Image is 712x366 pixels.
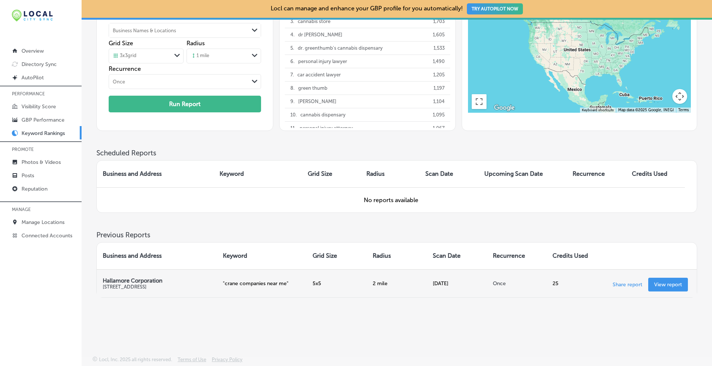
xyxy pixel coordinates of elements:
[492,103,517,113] a: Open this area in Google Maps (opens a new window)
[582,108,614,113] button: Keyboard shortcuts
[367,243,427,269] th: Radius
[626,161,685,187] th: Credits Used
[96,231,697,239] h3: Previous Reports
[290,55,294,68] p: 6 .
[290,122,296,135] p: 11 .
[433,122,445,135] p: 1,067
[217,243,307,269] th: Keyword
[493,280,541,287] p: Once
[22,130,65,136] p: Keyword Rankings
[302,161,360,187] th: Grid Size
[22,103,56,110] p: Visibility Score
[419,161,478,187] th: Scan Date
[433,108,445,121] p: 1,095
[298,55,347,68] p: personal injury lawyer
[427,269,487,297] td: [DATE]
[547,243,607,269] th: Credits Used
[22,159,61,165] p: Photos & Videos
[113,28,176,33] div: Business Names & Locations
[22,75,44,81] p: AutoPilot
[472,94,487,109] button: Toggle fullscreen view
[298,28,342,41] p: dr [PERSON_NAME]
[298,15,330,28] p: cannabis store
[22,186,47,192] p: Reputation
[97,187,685,212] td: No reports available
[433,15,445,28] p: 1,703
[654,281,682,288] p: View report
[290,95,294,108] p: 9 .
[187,40,205,47] label: Radius
[214,161,302,187] th: Keyword
[433,28,445,41] p: 1,605
[290,42,294,55] p: 5 .
[22,48,44,54] p: Overview
[567,161,626,187] th: Recurrence
[212,357,243,366] a: Privacy Policy
[433,55,445,68] p: 1,490
[113,53,136,59] div: 3 x 3 grid
[103,277,211,284] p: Hallamore Corporation
[298,95,336,108] p: [PERSON_NAME]
[191,53,209,59] div: 1 mile
[22,233,72,239] p: Connected Accounts
[298,82,327,95] p: green thumb
[298,42,383,55] p: dr. greenthumb's cannabis dispensary
[678,108,689,112] a: Terms (opens in new tab)
[360,161,419,187] th: Radius
[96,149,697,157] h3: Scheduled Reports
[434,42,445,55] p: 1,533
[22,117,65,123] p: GBP Performance
[290,28,294,41] p: 4 .
[109,65,261,72] label: Recurrence
[109,40,133,47] label: Grid Size
[178,357,206,366] a: Terms of Use
[300,108,346,121] p: cannabis dispensary
[22,61,57,67] p: Directory Sync
[307,243,367,269] th: Grid Size
[618,108,674,112] span: Map data ©2025 Google, INEGI
[300,122,353,135] p: personal injury attorney
[547,269,607,297] td: 25
[433,68,445,81] p: 1,205
[434,82,445,95] p: 1,197
[113,79,125,85] div: Once
[290,15,294,28] p: 3 .
[478,161,567,187] th: Upcoming Scan Date
[109,96,261,112] button: Run Report
[367,269,427,297] td: 2 mile
[290,108,297,121] p: 10 .
[97,243,217,269] th: Business and Address
[672,89,687,104] button: Map camera controls
[223,280,301,287] p: " crane companies near me "
[290,82,294,95] p: 8 .
[103,284,211,290] p: [STREET_ADDRESS]
[613,279,642,288] p: Share report
[648,278,688,291] a: View report
[487,243,547,269] th: Recurrence
[290,68,294,81] p: 7 .
[99,357,172,362] p: Locl, Inc. 2025 all rights reserved.
[297,68,341,81] p: car accident lawyer
[433,95,445,108] p: 1,104
[12,10,53,22] img: 12321ecb-abad-46dd-be7f-2600e8d3409flocal-city-sync-logo-rectangle.png
[427,243,487,269] th: Scan Date
[307,269,367,297] td: 5 x 5
[22,172,34,179] p: Posts
[22,219,65,225] p: Manage Locations
[467,3,523,14] button: TRY AUTOPILOT NOW
[97,161,214,187] th: Business and Address
[492,103,517,113] img: Google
